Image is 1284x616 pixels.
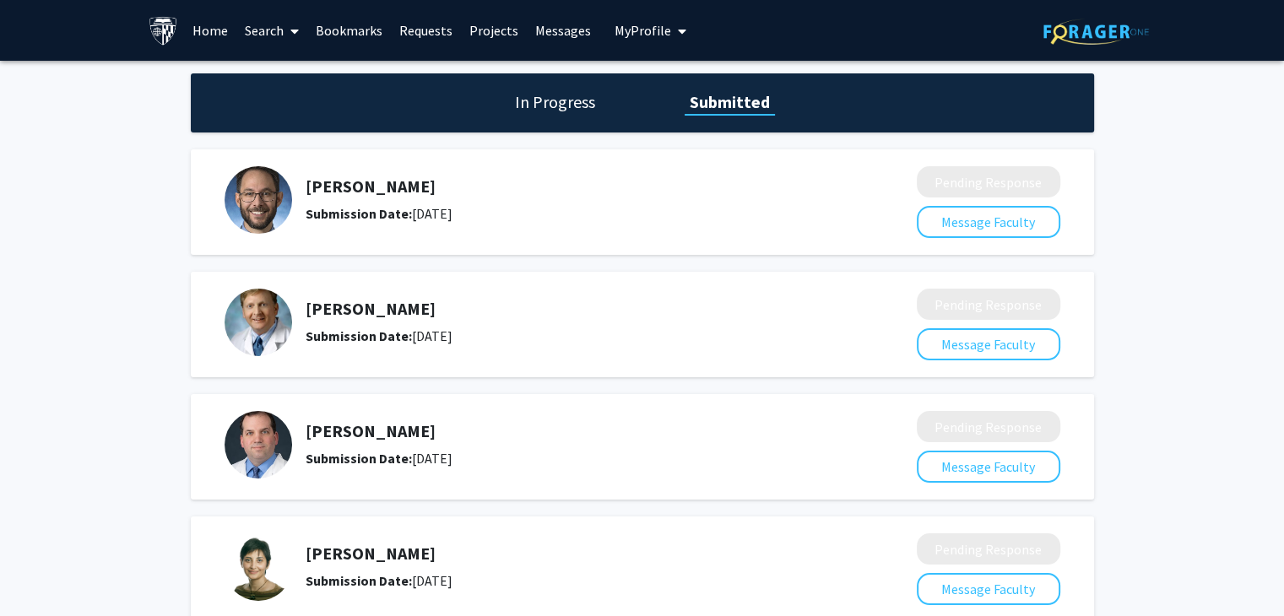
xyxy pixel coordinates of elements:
h1: In Progress [510,90,600,114]
a: Message Faculty [917,336,1060,353]
h1: Submitted [685,90,775,114]
div: [DATE] [306,326,827,346]
button: Message Faculty [917,573,1060,605]
img: Profile Picture [225,289,292,356]
button: Pending Response [917,166,1060,197]
b: Submission Date: [306,327,412,344]
button: Pending Response [917,533,1060,565]
b: Submission Date: [306,205,412,222]
h5: [PERSON_NAME] [306,176,827,197]
h5: [PERSON_NAME] [306,421,827,441]
img: Profile Picture [225,166,292,234]
a: Search [236,1,307,60]
b: Submission Date: [306,450,412,467]
button: Message Faculty [917,451,1060,483]
div: [DATE] [306,448,827,468]
span: My Profile [615,22,671,39]
img: Profile Picture [225,411,292,478]
button: Pending Response [917,289,1060,320]
h5: [PERSON_NAME] [306,299,827,319]
img: Profile Picture [225,533,292,601]
a: Message Faculty [917,458,1060,475]
button: Message Faculty [917,206,1060,238]
button: Pending Response [917,411,1060,442]
a: Messages [527,1,599,60]
a: Bookmarks [307,1,391,60]
div: [DATE] [306,570,827,591]
div: [DATE] [306,203,827,224]
button: Message Faculty [917,328,1060,360]
a: Projects [461,1,527,60]
a: Requests [391,1,461,60]
h5: [PERSON_NAME] [306,543,827,564]
a: Home [184,1,236,60]
a: Message Faculty [917,213,1060,230]
a: Message Faculty [917,581,1060,597]
img: ForagerOne Logo [1043,19,1149,45]
img: Johns Hopkins University Logo [149,16,178,46]
b: Submission Date: [306,572,412,589]
iframe: Chat [13,540,72,603]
